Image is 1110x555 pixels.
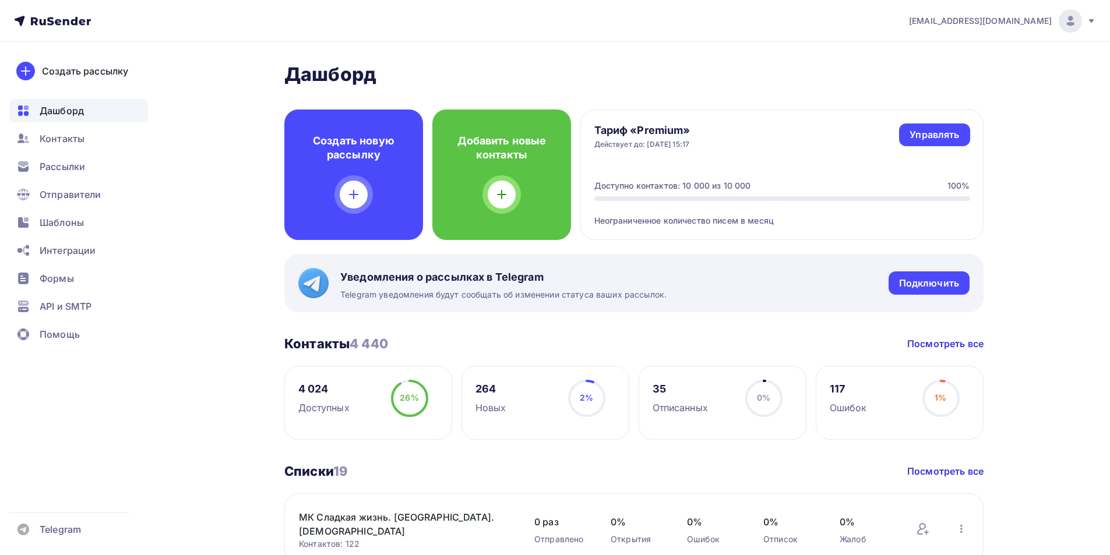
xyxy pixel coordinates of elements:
a: [EMAIL_ADDRESS][DOMAIN_NAME] [909,9,1096,33]
div: Управлять [910,128,959,142]
span: Рассылки [40,160,85,174]
div: Ошибок [830,401,867,415]
div: Отписанных [653,401,708,415]
span: 4 440 [350,336,388,351]
a: Посмотреть все [907,464,984,478]
span: [EMAIL_ADDRESS][DOMAIN_NAME] [909,15,1052,27]
a: Формы [9,267,148,290]
span: Шаблоны [40,215,84,229]
span: Telegram уведомления будут сообщать об изменении статуса ваших рассылок. [340,289,667,301]
a: Контакты [9,127,148,150]
div: 35 [653,382,708,396]
span: 0% [687,515,740,529]
a: Шаблоны [9,211,148,234]
h4: Тариф «Premium» [594,123,690,137]
span: 0% [840,515,893,529]
div: 100% [947,180,970,192]
div: Новых [475,401,506,415]
div: Ошибок [687,533,740,545]
div: Контактов: 122 [299,538,511,550]
span: 0% [757,393,770,402]
span: 0% [763,515,816,529]
span: 1% [935,393,946,402]
span: API и SMTP [40,299,91,313]
div: 4 024 [298,382,350,396]
span: Отправители [40,188,101,202]
div: Доступно контактов: 10 000 из 10 000 [594,180,751,192]
div: 264 [475,382,506,396]
div: Доступных [298,401,350,415]
span: Telegram [40,522,81,536]
span: 2% [580,393,593,402]
span: 0 раз [534,515,587,529]
div: Подключить [899,277,959,290]
h4: Создать новую рассылку [303,134,404,162]
h2: Дашборд [284,63,984,86]
span: Формы [40,271,74,285]
a: Рассылки [9,155,148,178]
div: Неограниченное количество писем в месяц [594,201,970,227]
h4: Добавить новые контакты [451,134,552,162]
div: Жалоб [840,533,893,545]
div: Действует до: [DATE] 15:17 [594,140,690,149]
a: Посмотреть все [907,337,984,351]
a: Дашборд [9,99,148,122]
span: 26% [400,393,418,402]
span: Дашборд [40,104,84,118]
div: Открытия [611,533,664,545]
div: Отписок [763,533,816,545]
h3: Списки [284,463,348,479]
span: Уведомления о рассылках в Telegram [340,270,667,284]
h3: Контакты [284,335,388,352]
a: Отправители [9,183,148,206]
span: 19 [333,464,348,479]
div: 117 [830,382,867,396]
span: 0% [611,515,664,529]
a: МК Сладкая жизнь. [GEOGRAPHIC_DATA]. [DEMOGRAPHIC_DATA] [299,510,497,538]
span: Помощь [40,327,80,341]
div: Отправлено [534,533,587,545]
span: Контакты [40,132,84,146]
div: Создать рассылку [42,64,128,78]
span: Интеграции [40,243,96,257]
